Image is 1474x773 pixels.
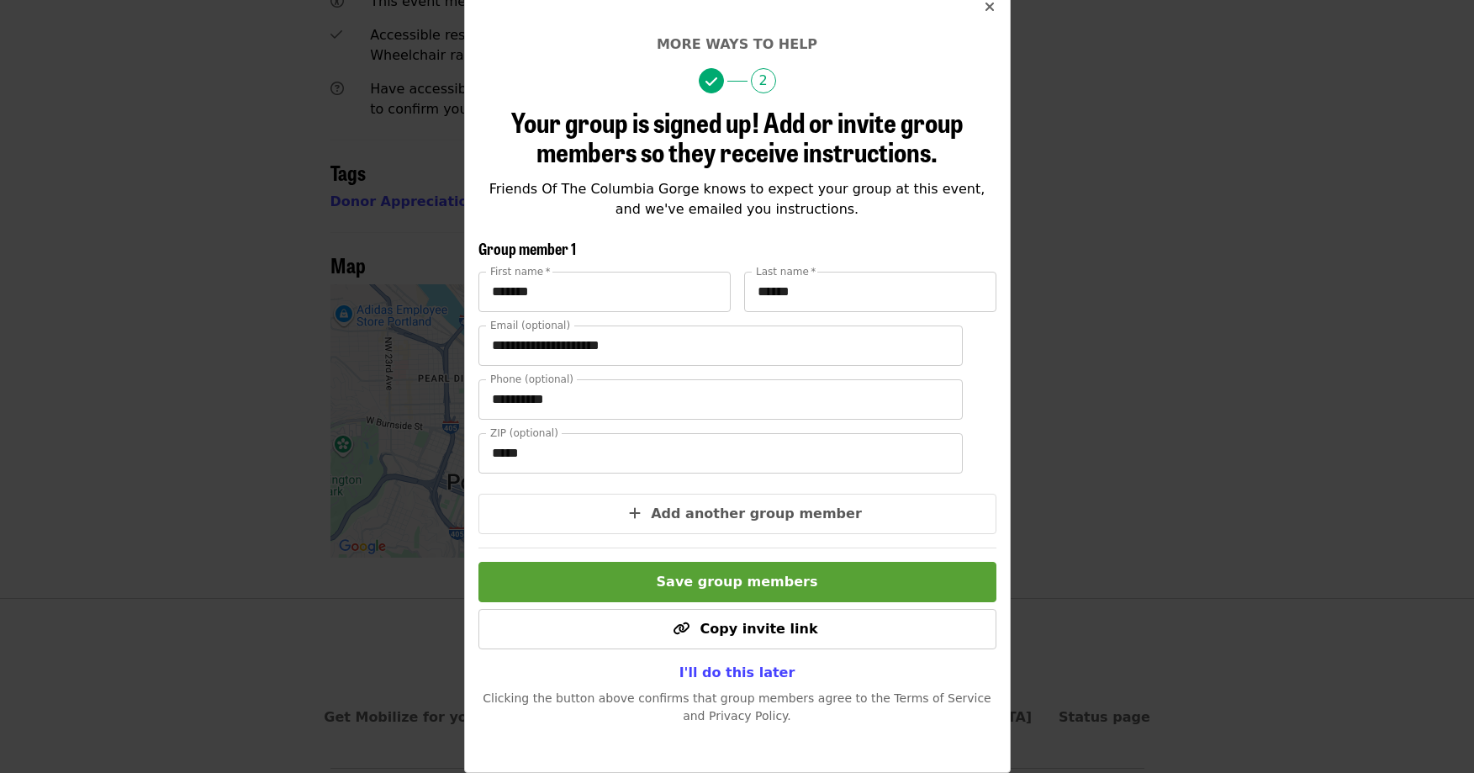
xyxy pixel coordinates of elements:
label: First name [490,267,551,277]
input: Email (optional) [478,326,963,366]
span: Copy invite link [700,621,817,637]
i: plus icon [629,506,641,522]
i: link icon [673,621,689,637]
span: I'll do this later [679,664,795,680]
button: I'll do this later [666,656,809,690]
i: check icon [705,74,717,90]
button: Add another group member [478,494,996,534]
span: Group member 1 [478,237,576,259]
span: Your group is signed up! Add or invite group members so they receive instructions. [511,102,964,171]
span: Save group members [657,574,818,590]
span: More ways to help [657,36,817,52]
label: Email (optional) [490,320,570,331]
label: Last name [756,267,816,277]
input: Last name [744,272,996,312]
label: ZIP (optional) [490,428,558,438]
button: Copy invite link [478,609,996,649]
label: Phone (optional) [490,374,573,384]
span: 2 [751,68,776,93]
span: Add another group member [651,506,862,522]
span: Clicking the button above confirms that group members agree to the Terms of Service and Privacy P... [483,691,991,723]
input: First name [478,272,731,312]
input: Phone (optional) [478,379,963,420]
span: Friends Of The Columbia Gorge knows to expect your group at this event, and we've emailed you ins... [489,181,985,217]
button: Save group members [478,562,996,602]
input: ZIP (optional) [478,433,963,474]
